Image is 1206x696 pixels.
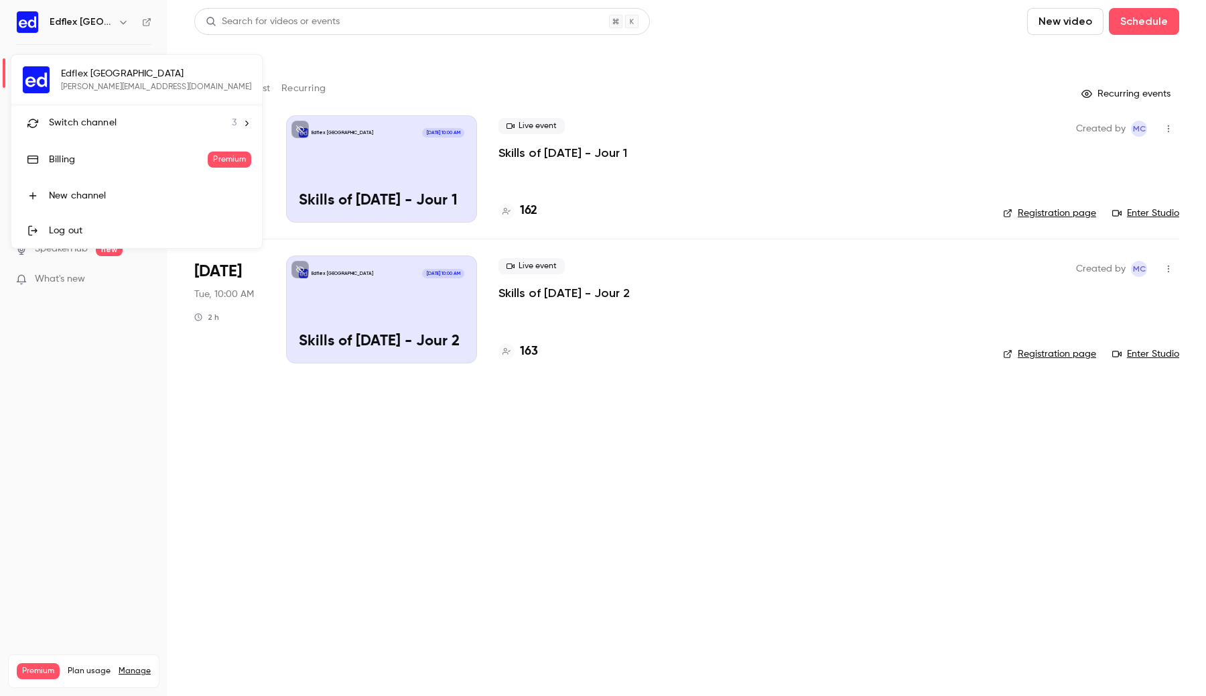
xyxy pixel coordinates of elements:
div: Log out [49,224,251,237]
span: Switch channel [49,116,117,130]
div: New channel [49,189,251,202]
span: 3 [232,116,237,130]
div: Billing [49,153,208,166]
span: Premium [208,152,251,168]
